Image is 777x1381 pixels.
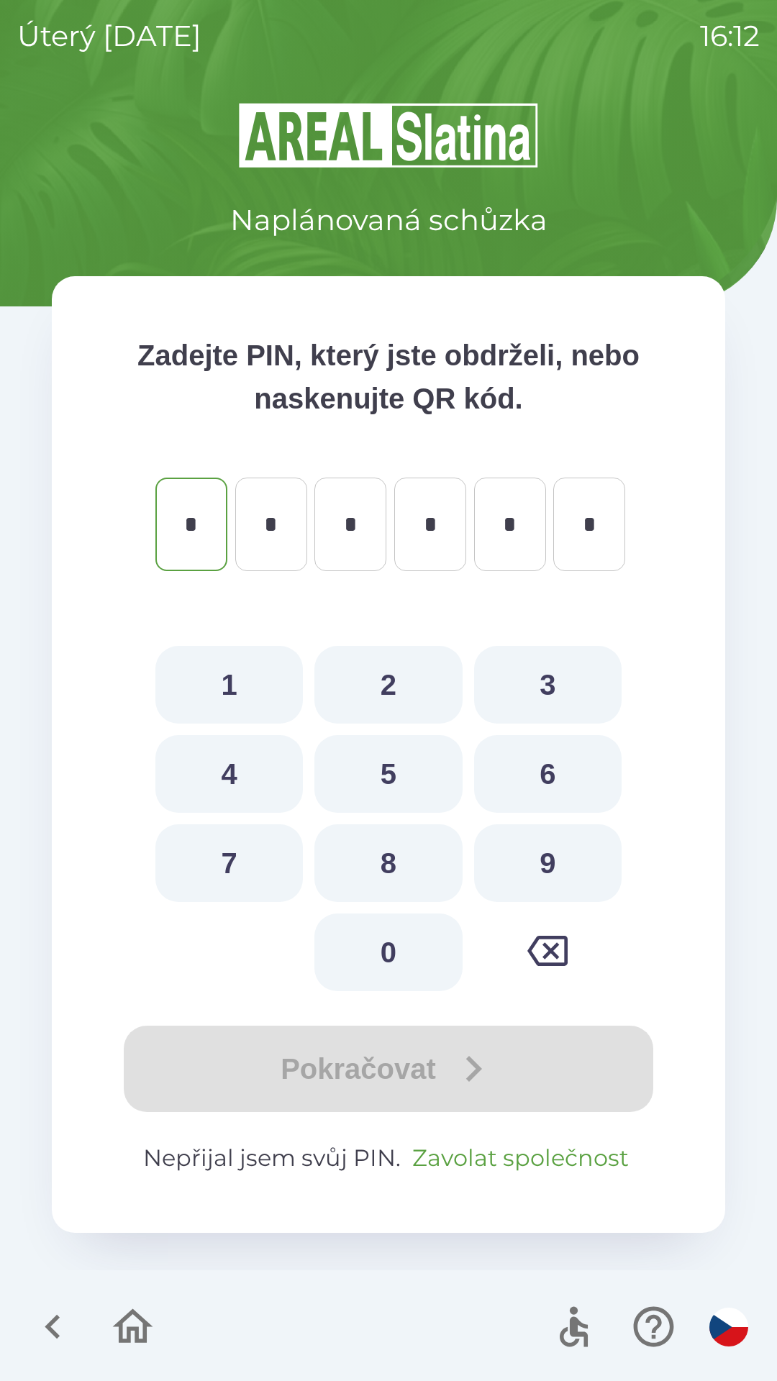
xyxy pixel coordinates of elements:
button: 4 [155,735,303,813]
img: cs flag [709,1308,748,1346]
button: 2 [314,646,462,724]
p: Nepřijal jsem svůj PIN. [109,1141,668,1175]
button: 6 [474,735,622,813]
img: Logo [52,101,725,170]
p: 16:12 [700,14,760,58]
p: úterý [DATE] [17,14,201,58]
button: 0 [314,913,462,991]
p: Naplánovaná schůzka [230,199,547,242]
button: 1 [155,646,303,724]
button: 3 [474,646,622,724]
button: 8 [314,824,462,902]
button: 5 [314,735,462,813]
button: 7 [155,824,303,902]
button: 9 [474,824,622,902]
p: Zadejte PIN, který jste obdrželi, nebo naskenujte QR kód. [109,334,668,420]
button: Zavolat společnost [406,1141,635,1175]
